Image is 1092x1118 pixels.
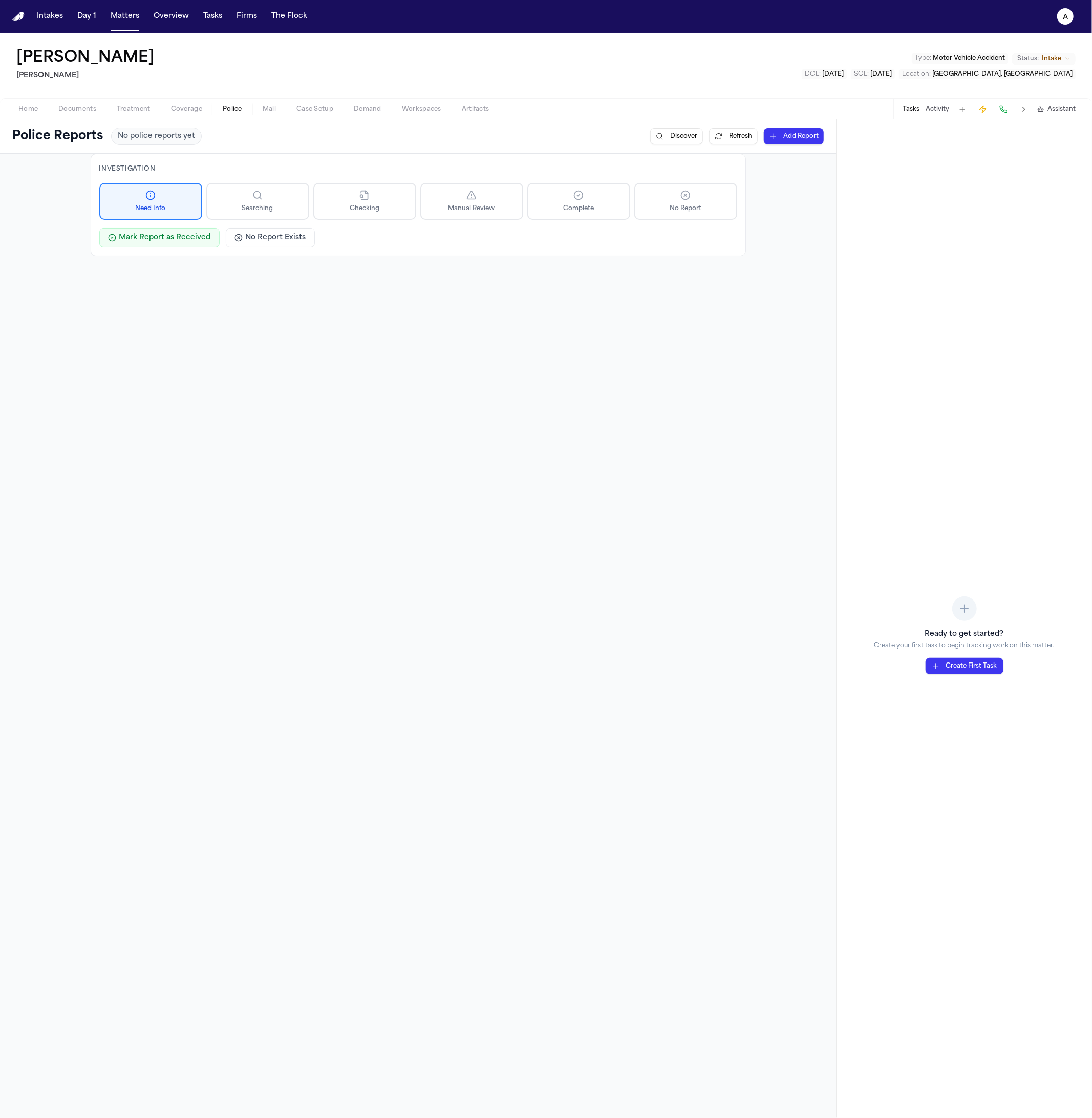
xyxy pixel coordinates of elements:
span: Status: [1017,55,1039,63]
span: [DATE] [870,71,892,77]
img: Finch Logo [12,12,25,22]
span: [GEOGRAPHIC_DATA], [GEOGRAPHIC_DATA] [932,71,1073,77]
button: Need Info [99,183,202,220]
span: Type : [915,55,931,61]
span: Checking [350,204,379,213]
button: Assistant [1037,105,1076,113]
span: Motor Vehicle Accident [933,55,1005,61]
span: Demand [354,105,381,113]
span: Need Info [136,204,166,213]
span: Home [18,105,38,113]
span: Complete [563,204,594,213]
h2: [PERSON_NAME] [16,70,159,82]
span: DOL : [805,71,821,77]
span: Mail [263,105,276,113]
span: No police reports yet [118,131,195,141]
span: Coverage [171,105,202,113]
span: [DATE] [822,71,844,77]
button: Tasks [199,7,226,26]
span: Treatment [117,105,151,113]
span: Intake [1042,55,1061,63]
button: Edit matter name [16,49,155,68]
button: Mark Report as Received [99,228,220,247]
span: Assistant [1047,105,1076,113]
button: Complete [527,183,630,220]
button: Discover [650,128,703,144]
button: Overview [149,7,193,26]
span: Case Setup [296,105,333,113]
span: No Report [670,204,701,213]
span: Location : [902,71,931,77]
button: Make a Call [996,102,1011,116]
button: Add Report [764,128,824,144]
span: Documents [58,105,96,113]
button: Checking [313,183,416,220]
button: Intakes [33,7,67,26]
h1: [PERSON_NAME] [16,49,155,68]
button: Create Immediate Task [976,102,990,116]
button: No Report [634,183,737,220]
button: Refresh [709,128,758,144]
span: Workspaces [402,105,441,113]
button: Manual Review [420,183,523,220]
button: Edit DOL: 2023-09-15 [802,69,847,79]
span: Searching [242,204,273,213]
span: Police [223,105,242,113]
button: Edit Type: Motor Vehicle Accident [912,53,1008,64]
span: Investigation [99,166,156,172]
button: The Flock [267,7,311,26]
span: Manual Review [448,204,495,213]
h1: Police Reports [12,128,103,144]
p: Create your first task to begin tracking work on this matter. [874,641,1055,650]
span: SOL : [854,71,869,77]
button: Edit SOL: 2025-09-15 [851,69,895,79]
h3: Ready to get started? [874,629,1055,639]
span: Artifacts [462,105,489,113]
button: Firms [232,7,261,26]
button: Tasks [903,105,919,113]
button: Searching [206,183,309,220]
button: No Report Exists [226,228,315,247]
button: Edit Location: San Francisco, CA [899,69,1076,79]
button: Activity [926,105,949,113]
button: Matters [106,7,143,26]
a: Home [12,12,25,22]
button: Create First Task [926,658,1003,674]
button: Add Task [955,102,970,116]
button: Change status from Intake [1012,53,1076,65]
button: Day 1 [73,7,100,26]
